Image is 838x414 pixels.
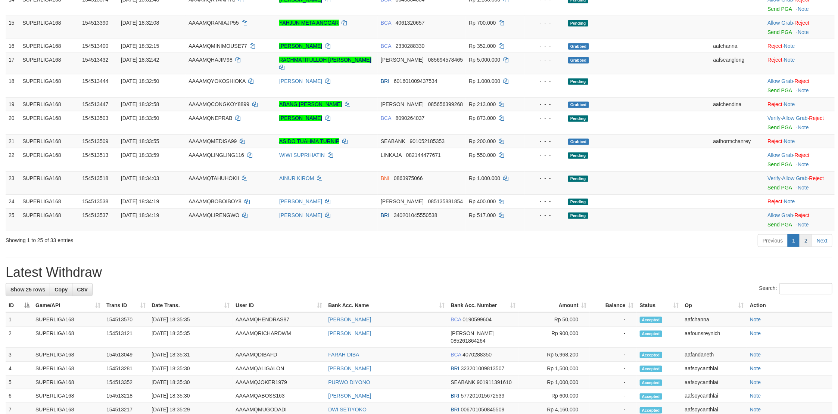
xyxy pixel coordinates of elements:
span: Accepted [640,331,662,337]
span: Show 25 rows [10,287,45,293]
td: AAAAMQALIGALON [233,362,325,376]
span: 154513518 [82,175,108,181]
span: Copy 4061320657 to clipboard [396,20,425,26]
div: Showing 1 to 25 of 33 entries [6,234,343,244]
span: 154513513 [82,152,108,158]
a: Previous [758,234,788,247]
div: - - - [528,174,562,182]
td: · [764,16,835,39]
a: Next [812,234,832,247]
span: AAAAMQCONGKOY8899 [189,101,249,107]
a: Note [798,222,809,228]
a: Allow Grab [767,78,793,84]
td: SUPERLIGA168 [19,148,79,171]
td: [DATE] 18:35:30 [149,389,233,403]
td: [DATE] 18:35:35 [149,312,233,327]
span: Pending [568,176,588,182]
span: Rp 550.000 [469,152,496,158]
span: [DATE] 18:34:19 [121,198,159,204]
td: AAAAMQHENDRAS87 [233,312,325,327]
td: [DATE] 18:35:31 [149,348,233,362]
td: SUPERLIGA168 [19,208,79,231]
a: Note [798,6,809,12]
td: aafchanna [710,39,765,53]
span: BNI [381,175,389,181]
td: - [590,327,637,348]
a: Send PGA [767,6,792,12]
span: BRI [451,407,460,413]
td: aafchendina [710,97,765,111]
a: [PERSON_NAME] [328,365,371,371]
span: 154513447 [82,101,108,107]
a: Note [798,29,809,35]
span: Accepted [640,380,662,386]
span: Copy 0190599604 to clipboard [462,316,492,322]
td: AAAAMQJOKER1979 [233,376,325,389]
span: Accepted [640,366,662,372]
span: Rp 213.000 [469,101,496,107]
td: 4 [6,362,32,376]
td: aafseanglong [710,53,765,74]
div: - - - [528,211,562,219]
span: AAAAMQNEPRAB [189,115,232,121]
span: [DATE] 18:32:58 [121,101,159,107]
td: 3 [6,348,32,362]
a: [PERSON_NAME] [279,115,322,121]
a: Send PGA [767,185,792,191]
td: SUPERLIGA168 [19,39,79,53]
span: 154513400 [82,43,108,49]
a: Reject [767,101,782,107]
span: · [767,152,794,158]
div: - - - [528,114,562,122]
span: Pending [568,20,588,27]
th: Trans ID: activate to sort column ascending [103,299,149,312]
a: Allow Grab [782,175,807,181]
span: Copy 085261864264 to clipboard [451,338,486,344]
span: [DATE] 18:33:50 [121,115,159,121]
a: PURWO DIYONO [328,379,370,385]
span: 154513537 [82,212,108,218]
span: · [767,212,794,218]
span: · [767,20,794,26]
div: - - - [528,42,562,50]
td: aafchanna [682,312,747,327]
td: SUPERLIGA168 [32,327,103,348]
td: - [590,376,637,389]
td: · [764,39,835,53]
a: Note [798,161,809,167]
td: 23 [6,171,19,194]
td: AAAAMQABOSS163 [233,389,325,403]
td: 15 [6,16,19,39]
a: Show 25 rows [6,283,50,296]
td: 154513281 [103,362,149,376]
td: 1 [6,312,32,327]
span: Accepted [640,352,662,358]
a: Reject [795,212,810,218]
span: Copy 2330288330 to clipboard [396,43,425,49]
td: SUPERLIGA168 [32,348,103,362]
span: BRI [451,393,460,399]
span: Rp 700.000 [469,20,496,26]
span: Copy 323201009813507 to clipboard [461,365,505,371]
th: Bank Acc. Name: activate to sort column ascending [325,299,448,312]
a: DWI SETIYOKO [328,407,367,413]
span: 154513390 [82,20,108,26]
span: [PERSON_NAME] [381,198,424,204]
span: Accepted [640,317,662,323]
td: · [764,134,835,148]
td: 6 [6,389,32,403]
span: Copy 085135881854 to clipboard [428,198,463,204]
span: BRI [381,78,389,84]
a: Allow Grab [782,115,807,121]
span: Copy 601601009437534 to clipboard [394,78,437,84]
span: Copy 340201045550538 to clipboard [394,212,437,218]
a: [PERSON_NAME] [328,316,371,322]
a: AINUR KIROM [279,175,314,181]
td: Rp 600,000 [519,389,590,403]
td: 154513049 [103,348,149,362]
span: Copy [54,287,68,293]
td: SUPERLIGA168 [32,376,103,389]
span: AAAAMQHAJIM98 [189,57,232,63]
th: Game/API: activate to sort column ascending [32,299,103,312]
td: · · [764,111,835,134]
